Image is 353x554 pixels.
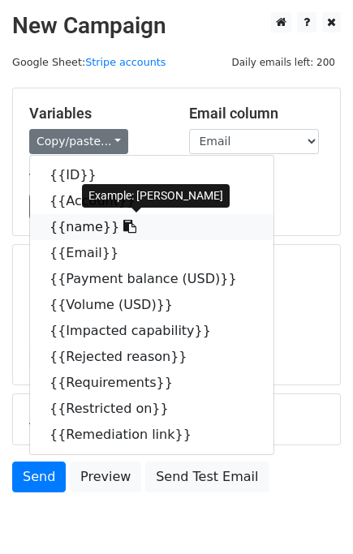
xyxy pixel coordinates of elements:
a: {{Impacted capability}} [30,318,273,344]
a: {{name}} [30,214,273,240]
a: Send [12,462,66,492]
a: Copy/paste... [29,129,128,154]
a: Stripe accounts [85,56,166,68]
a: {{Remediation link}} [30,422,273,448]
a: {{Restricted on}} [30,396,273,422]
h5: Variables [29,105,165,122]
a: Preview [70,462,141,492]
a: {{ID}} [30,162,273,188]
a: {{Requirements}} [30,370,273,396]
small: Google Sheet: [12,56,166,68]
span: Daily emails left: 200 [226,54,341,71]
a: Send Test Email [145,462,269,492]
div: Example: [PERSON_NAME] [82,184,230,208]
a: {{Volume (USD)}} [30,292,273,318]
a: {{Account}} [30,188,273,214]
iframe: Chat Widget [272,476,353,554]
a: {{Payment balance (USD)}} [30,266,273,292]
h5: Email column [189,105,325,122]
a: {{Rejected reason}} [30,344,273,370]
a: Daily emails left: 200 [226,56,341,68]
h2: New Campaign [12,12,341,40]
a: {{Email}} [30,240,273,266]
